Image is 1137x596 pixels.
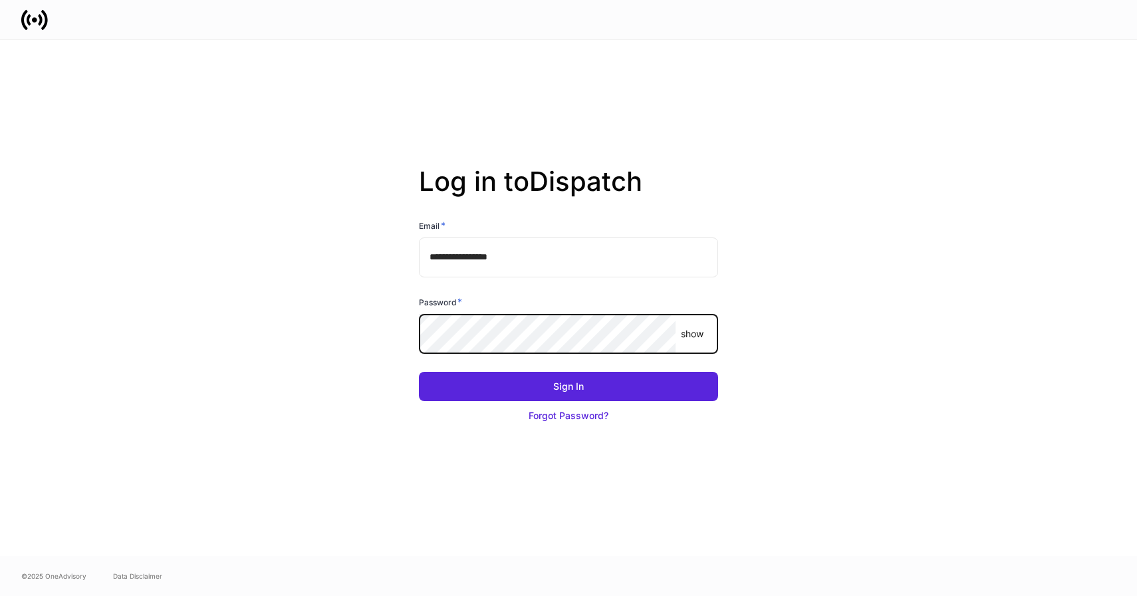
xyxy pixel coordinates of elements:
p: show [681,327,703,341]
div: Sign In [553,380,584,393]
div: Forgot Password? [529,409,608,422]
button: Forgot Password? [419,401,718,430]
h6: Email [419,219,445,232]
h2: Log in to Dispatch [419,166,718,219]
h6: Password [419,295,462,309]
a: Data Disclaimer [113,571,162,581]
span: © 2025 OneAdvisory [21,571,86,581]
button: Sign In [419,372,718,401]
